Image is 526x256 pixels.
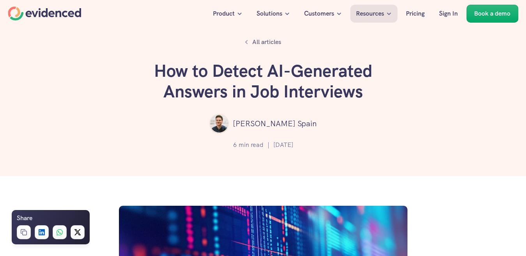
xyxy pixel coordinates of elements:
a: Book a demo [466,5,518,23]
p: [PERSON_NAME] Spain [233,117,317,130]
p: Resources [356,9,384,19]
p: Sign In [439,9,458,19]
h1: How to Detect AI-Generated Answers in Job Interviews [146,61,380,102]
a: All articles [241,35,285,49]
a: Sign In [433,5,464,23]
p: Product [213,9,235,19]
p: All articles [252,37,281,47]
p: Solutions [257,9,282,19]
img: "" [209,114,229,133]
a: Pricing [400,5,430,23]
p: 6 [233,140,237,150]
p: Customers [304,9,334,19]
a: Home [8,7,81,21]
p: | [267,140,269,150]
p: [DATE] [273,140,293,150]
p: Book a demo [474,9,510,19]
p: Pricing [406,9,425,19]
h6: Share [17,213,32,223]
p: min read [239,140,264,150]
